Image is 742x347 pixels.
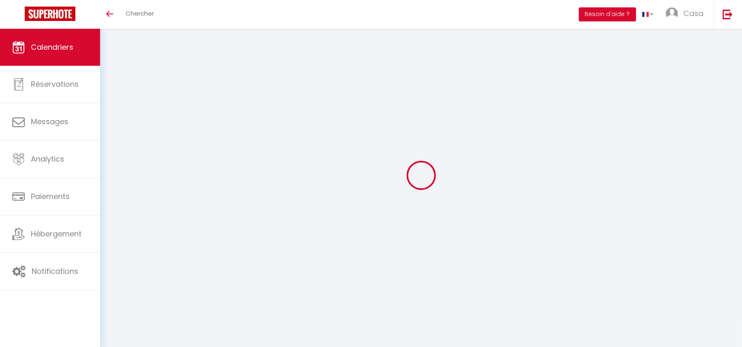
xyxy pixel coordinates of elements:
span: Calendriers [31,42,73,52]
span: Réservations [31,79,79,89]
span: Hébergement [31,229,82,239]
span: Messages [31,116,68,127]
span: Casa [683,8,704,19]
img: logout [723,9,733,19]
iframe: Chat [707,310,736,341]
img: ... [666,7,678,20]
span: Chercher [126,9,154,18]
span: Paiements [31,191,70,201]
button: Ouvrir le widget de chat LiveChat [7,3,31,28]
span: Notifications [32,266,78,276]
span: Analytics [31,154,64,164]
img: Super Booking [25,7,75,21]
button: Besoin d'aide ? [579,7,636,21]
